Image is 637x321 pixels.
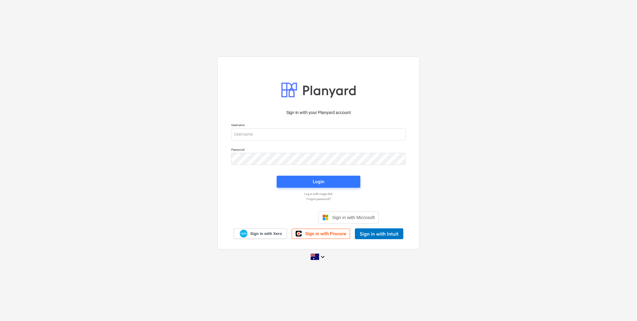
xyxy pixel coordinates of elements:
[292,229,350,239] a: Sign in with Procore
[231,110,406,116] p: Sign in with your Planyard account
[231,148,406,153] p: Password
[319,253,326,261] i: keyboard_arrow_down
[231,128,406,140] input: Username
[231,123,406,128] p: Username
[322,215,328,221] img: Microsoft logo
[228,197,409,201] a: Forgot password?
[240,230,248,238] img: Xero logo
[313,178,324,186] div: Login
[332,215,375,220] span: Sign in with Microsoft
[234,228,287,239] a: Sign in with Xero
[277,176,360,188] button: Login
[250,231,282,236] span: Sign in with Xero
[305,231,346,236] span: Sign in with Procore
[228,192,409,196] a: Log in with magic link
[255,211,317,224] iframe: Sign in with Google Button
